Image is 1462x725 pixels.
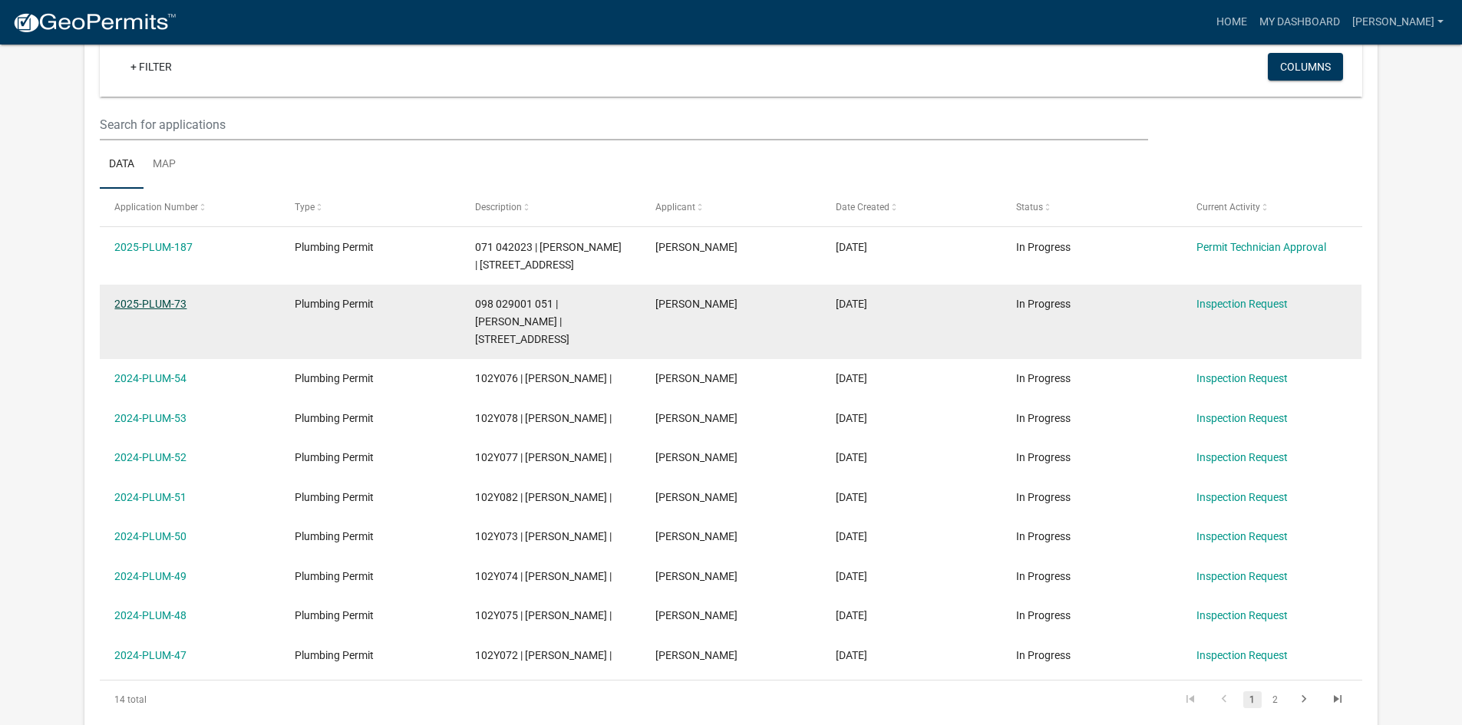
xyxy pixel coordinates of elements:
a: [PERSON_NAME] [1346,8,1450,37]
input: Search for applications [100,109,1147,140]
span: In Progress [1016,412,1071,424]
span: 02/21/2024 [836,491,867,503]
a: Inspection Request [1196,609,1288,621]
a: Inspection Request [1196,491,1288,503]
span: In Progress [1016,451,1071,463]
li: page 1 [1241,687,1264,713]
a: 2024-PLUM-49 [114,570,186,582]
span: Darell Young [655,451,738,463]
a: 2024-PLUM-53 [114,412,186,424]
a: Inspection Request [1196,412,1288,424]
span: 04/07/2025 [836,298,867,310]
a: + Filter [118,53,184,81]
span: Darell Young [655,298,738,310]
datatable-header-cell: Status [1001,189,1181,226]
span: Plumbing Permit [295,570,374,582]
a: Permit Technician Approval [1196,241,1326,253]
span: 02/21/2024 [836,451,867,463]
datatable-header-cell: Current Activity [1181,189,1361,226]
a: Inspection Request [1196,451,1288,463]
a: Inspection Request [1196,649,1288,661]
span: Plumbing Permit [295,372,374,384]
span: 102Y074 | darell young | [475,570,612,582]
span: Darell Young [655,530,738,542]
a: go to previous page [1210,691,1239,708]
span: 102Y073 | darell young | [475,530,612,542]
span: Darell Young [655,570,738,582]
span: Darell Young [655,241,738,253]
a: go to first page [1176,691,1205,708]
a: 2024-PLUM-50 [114,530,186,542]
span: 02/21/2024 [836,609,867,621]
div: 14 total [100,681,349,719]
span: 071 042023 | DARELL YOUNG | 21 oxford west ct [475,241,622,271]
datatable-header-cell: Date Created [821,189,1002,226]
a: 1 [1243,691,1262,708]
a: 2024-PLUM-51 [114,491,186,503]
span: In Progress [1016,372,1071,384]
span: Plumbing Permit [295,451,374,463]
span: 02/21/2024 [836,649,867,661]
span: Applicant [655,202,695,213]
span: Plumbing Permit [295,241,374,253]
span: In Progress [1016,241,1071,253]
span: Darell Young [655,609,738,621]
span: 09/17/2025 [836,241,867,253]
span: 02/21/2024 [836,372,867,384]
span: Description [475,202,522,213]
a: Home [1210,8,1253,37]
datatable-header-cell: Description [460,189,641,226]
span: Darell Young [655,491,738,503]
datatable-header-cell: Applicant [641,189,821,226]
a: Data [100,140,144,189]
a: Inspection Request [1196,298,1288,310]
span: In Progress [1016,530,1071,542]
a: Inspection Request [1196,570,1288,582]
a: 2025-PLUM-73 [114,298,186,310]
span: 102Y075 | darell young | [475,609,612,621]
button: Columns [1268,53,1343,81]
span: In Progress [1016,649,1071,661]
a: 2024-PLUM-48 [114,609,186,621]
span: Plumbing Permit [295,412,374,424]
span: 098 029001 051 | DARELL YOUNG | 21 oxford west ct [475,298,569,345]
a: Inspection Request [1196,372,1288,384]
span: In Progress [1016,609,1071,621]
span: 102Y082 | darell young | [475,491,612,503]
span: 102Y076 | darell Young | [475,372,612,384]
span: Plumbing Permit [295,298,374,310]
span: 102Y077 | darell young | [475,451,612,463]
span: Status [1016,202,1043,213]
a: go to last page [1323,691,1352,708]
a: My Dashboard [1253,8,1346,37]
a: 2 [1266,691,1285,708]
span: 102Y078 | darell young | [475,412,612,424]
a: go to next page [1289,691,1318,708]
span: 102Y072 | Darell Young | [475,649,612,661]
span: Type [295,202,315,213]
a: 2024-PLUM-52 [114,451,186,463]
span: Plumbing Permit [295,491,374,503]
span: Plumbing Permit [295,649,374,661]
datatable-header-cell: Application Number [100,189,280,226]
a: Inspection Request [1196,530,1288,542]
span: 02/21/2024 [836,570,867,582]
span: Current Activity [1196,202,1260,213]
span: In Progress [1016,491,1071,503]
a: 2024-PLUM-54 [114,372,186,384]
datatable-header-cell: Type [280,189,460,226]
span: Darell Young [655,372,738,384]
span: In Progress [1016,570,1071,582]
span: Application Number [114,202,198,213]
span: Date Created [836,202,889,213]
span: In Progress [1016,298,1071,310]
span: Darell Young [655,649,738,661]
a: 2025-PLUM-187 [114,241,193,253]
span: Darell Young [655,412,738,424]
span: Plumbing Permit [295,530,374,542]
li: page 2 [1264,687,1287,713]
a: 2024-PLUM-47 [114,649,186,661]
span: Plumbing Permit [295,609,374,621]
span: 02/21/2024 [836,530,867,542]
span: 02/21/2024 [836,412,867,424]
